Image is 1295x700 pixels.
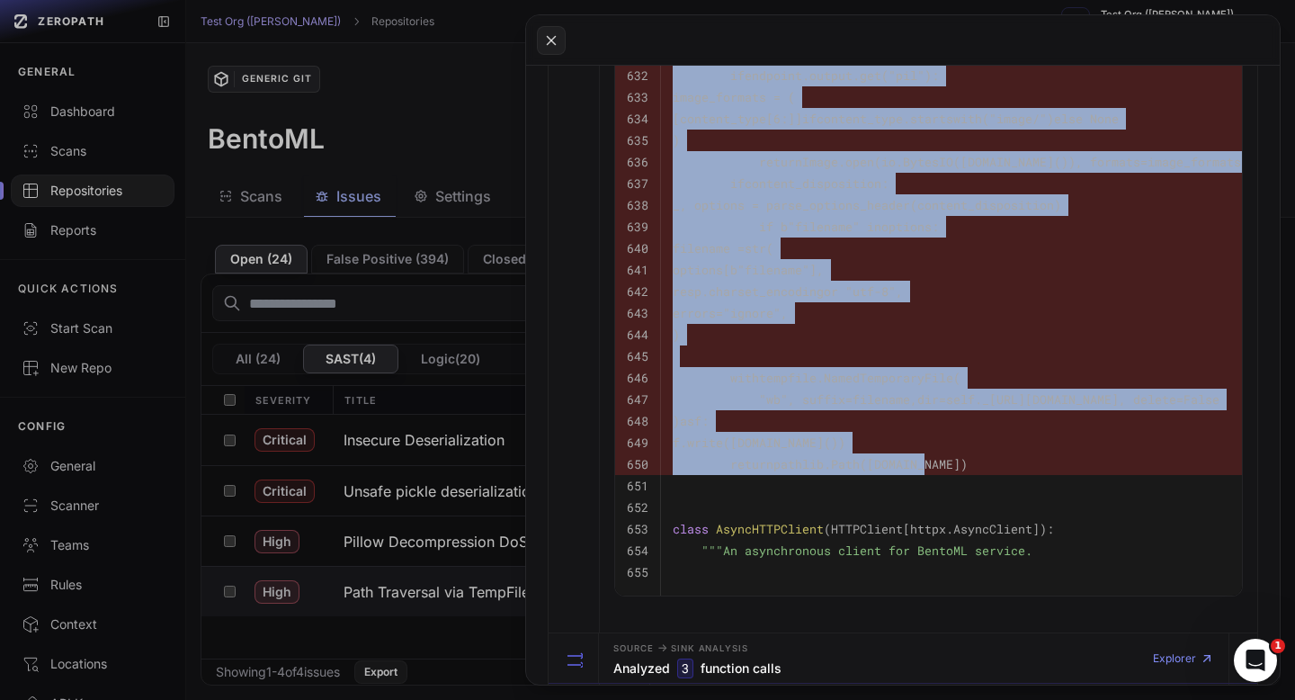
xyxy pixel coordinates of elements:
[701,543,1032,559] span: """An asynchronous client for BentoML service.
[613,659,781,678] h3: Analyzed function calls
[677,659,693,678] code: 3
[627,456,648,472] code: 650
[673,370,960,386] code: tempfile.NamedTemporaryFile(
[627,499,648,516] code: 652
[730,262,809,278] span: b"filename"
[627,564,648,580] code: 655
[627,370,648,386] code: 646
[657,641,667,654] span: ->
[673,283,903,300] code: resp.charset_encoding ,
[673,219,939,235] code: options:
[673,521,709,537] span: class
[627,219,648,235] code: 639
[627,305,648,321] code: 643
[673,391,1219,408] code: , suffix=filename, = ._[URL][DOMAIN_NAME], delete=
[867,219,881,235] span: in
[627,543,648,559] code: 654
[946,391,975,408] span: self
[824,283,838,300] span: or
[627,240,648,256] code: 640
[673,240,773,256] code: filename = (
[1271,639,1285,653] span: 1
[1183,391,1219,408] span: False
[759,219,773,235] span: if
[781,219,860,235] span: b"filename"
[673,435,845,451] code: f.write([DOMAIN_NAME]())
[627,262,648,278] code: 641
[1153,641,1214,677] a: Explorer
[759,391,788,408] span: "wb"
[627,327,648,343] code: 644
[845,283,896,300] span: "utf-8"
[673,521,1054,537] code: (HTTPClient[httpx.AsyncClient]):
[627,391,648,408] code: 647
[627,283,648,300] code: 642
[673,327,680,343] code: )
[917,391,939,408] span: dir
[730,456,773,472] span: return
[627,348,648,364] code: 645
[673,413,709,429] code: ) f:
[627,435,648,451] code: 649
[1234,639,1277,682] iframe: Intercom live chat
[627,521,648,537] code: 653
[716,521,824,537] span: AsyncHTTPClient
[613,641,748,655] span: Source Sink Analysis
[723,305,781,321] span: "ignore"
[673,305,788,321] code: errors= ,
[627,478,648,494] code: 651
[549,633,1257,684] button: Source -> Sink Analysis Analyzed 3 function calls Explorer
[745,240,766,256] span: str
[673,262,824,278] code: options[ ],
[680,413,694,429] span: as
[673,456,968,472] code: pathlib.Path([DOMAIN_NAME])
[730,370,759,386] span: with
[627,413,648,429] code: 648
